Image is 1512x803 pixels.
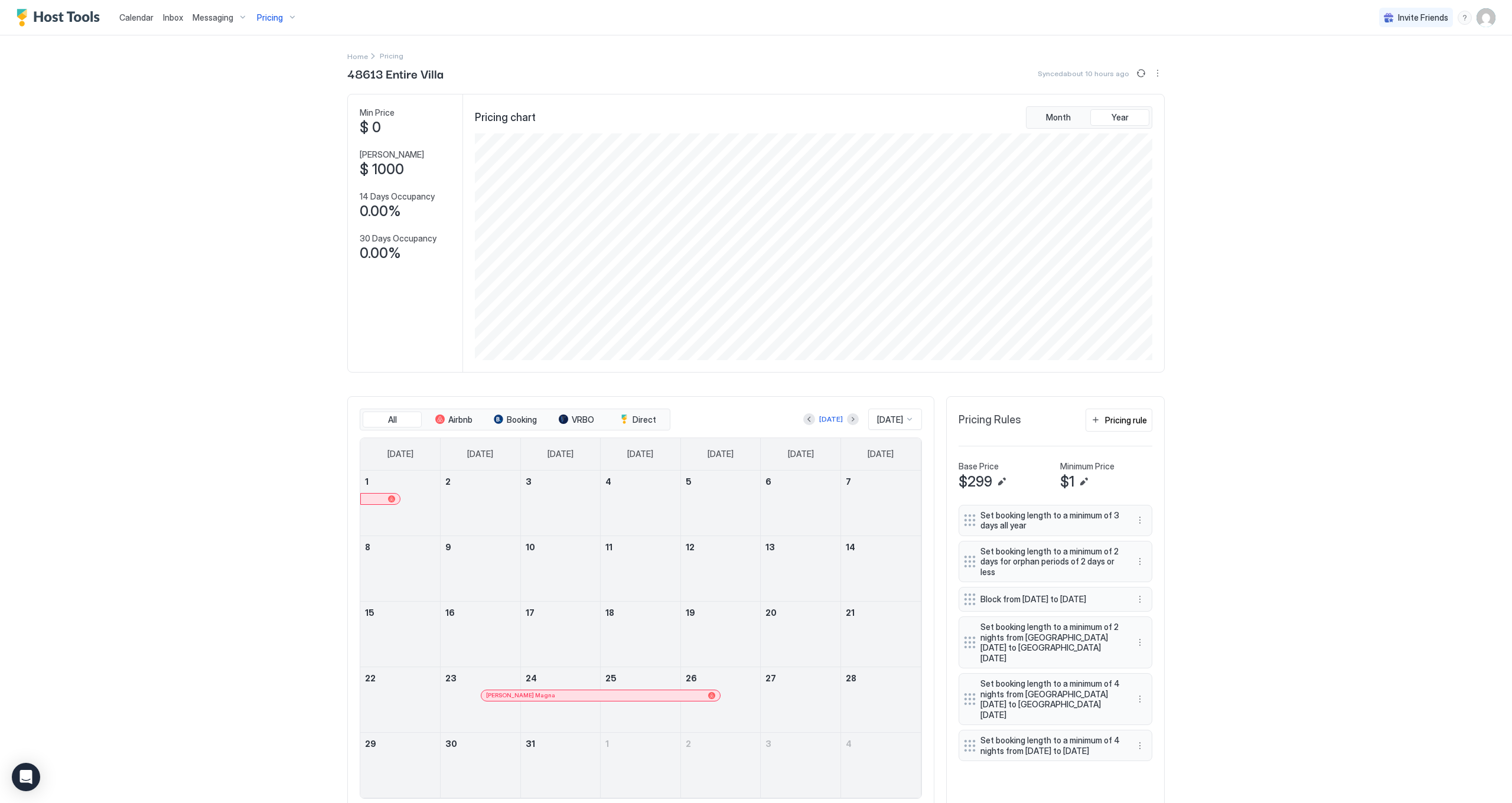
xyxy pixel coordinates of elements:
td: December 5, 2024 [680,471,761,536]
button: Pricing rule [1086,409,1152,432]
td: January 4, 2025 [840,732,921,798]
span: 23 [445,673,457,683]
span: Set booking length to a minimum of 4 nights from [GEOGRAPHIC_DATA][DATE] to [GEOGRAPHIC_DATA][DATE] [980,678,1121,720]
button: All [363,412,422,428]
a: December 17, 2024 [521,602,601,624]
button: Booking [485,412,545,428]
a: December 12, 2024 [681,536,761,558]
td: December 11, 2024 [601,536,681,601]
td: December 28, 2024 [840,667,921,732]
span: Breadcrumb [380,51,403,60]
span: 3 [526,476,532,487]
a: December 26, 2024 [681,667,761,689]
span: 6 [765,476,771,487]
a: January 3, 2025 [761,733,840,755]
span: 4 [605,476,611,487]
td: January 1, 2025 [601,732,681,798]
a: Host Tools Logo [17,9,105,27]
a: January 2, 2025 [681,733,761,755]
button: Sync prices [1134,66,1148,80]
span: Set booking length to a minimum of 4 nights from [DATE] to [DATE] [980,735,1121,756]
span: 7 [846,476,851,487]
span: 25 [605,673,617,683]
span: Calendar [119,12,154,22]
span: Month [1046,112,1071,123]
a: December 13, 2024 [761,536,840,558]
span: 2 [445,476,451,487]
button: Year [1090,109,1149,126]
a: December 11, 2024 [601,536,680,558]
span: 0.00% [360,203,401,220]
span: 17 [526,608,535,618]
a: December 24, 2024 [521,667,601,689]
td: December 10, 2024 [520,536,601,601]
span: 30 Days Occupancy [360,233,436,244]
td: January 3, 2025 [761,732,841,798]
a: December 31, 2024 [521,733,601,755]
button: VRBO [547,412,606,428]
td: December 16, 2024 [441,601,521,667]
a: December 2, 2024 [441,471,520,492]
a: Tuesday [536,438,585,470]
td: December 30, 2024 [441,732,521,798]
span: 26 [686,673,697,683]
button: More options [1133,592,1147,606]
div: Pricing rule [1105,414,1147,426]
span: 29 [365,739,376,749]
span: [DATE] [627,449,653,459]
span: 22 [365,673,376,683]
span: Home [347,52,368,61]
span: VRBO [572,414,594,425]
a: December 21, 2024 [841,602,921,624]
span: 19 [686,608,695,618]
td: December 13, 2024 [761,536,841,601]
span: $299 [959,473,992,491]
div: Set booking length to a minimum of 4 nights from [DATE] to [DATE] menu [959,730,1152,761]
a: December 16, 2024 [441,602,520,624]
td: December 12, 2024 [680,536,761,601]
button: Next month [847,413,859,425]
td: December 29, 2024 [360,732,441,798]
div: tab-group [1026,106,1152,129]
span: Messaging [193,12,233,23]
a: Monday [455,438,505,470]
div: menu [1458,11,1472,25]
span: $ 1000 [360,161,404,178]
span: 12 [686,542,695,552]
a: December 15, 2024 [360,602,440,624]
div: menu [1133,592,1147,606]
td: December 31, 2024 [520,732,601,798]
span: 14 [846,542,855,552]
span: 0.00% [360,244,401,262]
a: December 14, 2024 [841,536,921,558]
span: [DATE] [708,449,734,459]
td: December 6, 2024 [761,471,841,536]
span: Pricing [257,12,283,23]
span: 15 [365,608,374,618]
a: December 22, 2024 [360,667,440,689]
button: Month [1029,109,1088,126]
div: menu [1133,635,1147,649]
button: More options [1133,692,1147,706]
div: menu [1133,554,1147,569]
td: December 20, 2024 [761,601,841,667]
span: [DATE] [788,449,814,459]
span: 2 [686,739,691,749]
button: Edit [1077,475,1091,489]
button: Previous month [803,413,815,425]
td: December 3, 2024 [520,471,601,536]
td: December 1, 2024 [360,471,441,536]
td: December 19, 2024 [680,601,761,667]
div: Set booking length to a minimum of 4 nights from [GEOGRAPHIC_DATA][DATE] to [GEOGRAPHIC_DATA][DAT... [959,673,1152,725]
a: December 4, 2024 [601,471,680,492]
span: 1 [605,739,609,749]
span: Synced about 10 hours ago [1038,69,1129,78]
span: Year [1112,112,1129,123]
a: December 3, 2024 [521,471,601,492]
span: Booking [507,414,537,425]
a: December 30, 2024 [441,733,520,755]
div: tab-group [360,409,670,431]
div: menu [1151,66,1165,80]
span: 5 [686,476,692,487]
